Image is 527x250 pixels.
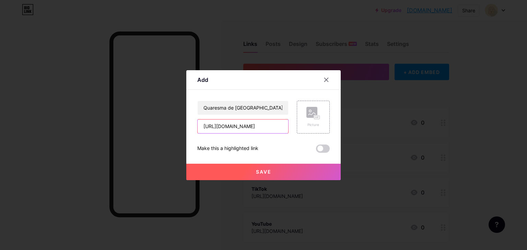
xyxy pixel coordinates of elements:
div: Make this a highlighted link [197,145,258,153]
button: Save [186,164,341,180]
span: Save [256,169,271,175]
input: URL [198,120,288,133]
div: Add [197,76,208,84]
div: Picture [306,122,320,127]
input: Title [198,101,288,115]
